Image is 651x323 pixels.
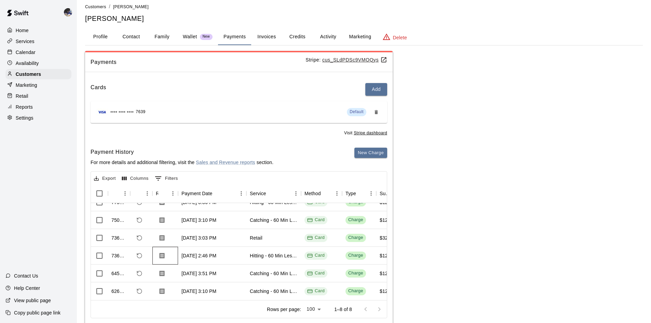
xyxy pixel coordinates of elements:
div: Id [108,184,130,203]
button: Sort [134,189,143,198]
div: Catching - 60 Min Lesson [250,270,298,277]
p: Home [16,27,29,34]
a: Services [5,36,71,46]
div: Receipt [152,184,178,203]
div: Charge [348,217,363,223]
p: Customers [16,71,41,78]
button: Menu [120,188,130,199]
div: Hitting - 60 Min Lesson [250,252,298,259]
a: Customers [5,69,71,79]
p: Settings [16,115,33,121]
div: Kevin Chandler [63,5,77,19]
h6: Payment History [91,148,273,157]
div: 736975 [111,234,127,241]
span: Refund payment [134,214,145,226]
button: Menu [332,188,342,199]
span: 7639 [136,109,145,116]
p: Help Center [14,285,40,292]
span: Refund payment [134,232,145,244]
span: Refund payment [134,285,145,297]
div: $120.00 [380,252,397,259]
button: Profile [85,29,116,45]
button: Sort [321,189,330,198]
div: Charge [348,270,363,277]
p: Wallet [183,33,197,40]
p: Contact Us [14,272,38,279]
li: / [109,3,110,10]
a: Marketing [5,80,71,90]
div: basic tabs example [85,29,643,45]
p: Delete [393,34,407,41]
div: Aug 4, 2025, 3:03 PM [181,234,216,241]
button: Download Receipt [156,214,168,226]
div: Service [246,184,301,203]
div: Type [342,184,376,203]
a: Retail [5,91,71,101]
p: Rows per page: [267,306,301,313]
div: $120.00 [380,270,397,277]
button: Remove [371,107,382,118]
button: Family [147,29,177,45]
div: Card [307,252,325,259]
div: Card [307,288,325,294]
span: Payments [91,58,306,67]
button: Menu [291,188,301,199]
div: $120.00 [380,288,397,295]
span: New [200,35,213,39]
div: Payment Date [178,184,246,203]
div: Aug 4, 2025, 2:46 PM [181,252,216,259]
a: Customers [85,4,106,9]
div: 750204 [111,217,127,224]
p: For more details and additional filtering, visit the section. [91,159,273,166]
button: Invoices [251,29,282,45]
div: 626760 [111,288,127,295]
div: Catching - 60 Min Lesson [250,217,298,224]
button: Menu [168,188,178,199]
button: Export [92,173,118,184]
button: Menu [366,188,376,199]
p: Reports [16,104,33,110]
a: Home [5,25,71,36]
button: Menu [142,188,152,199]
a: cus_SLdPDSc9VMOQys [322,57,387,63]
div: Subtotal [380,184,391,203]
nav: breadcrumb [85,3,643,11]
a: Settings [5,113,71,123]
div: 100 [304,304,323,314]
div: Method [301,184,342,203]
p: Services [16,38,35,45]
div: Card [307,234,325,241]
div: 645722 [111,270,127,277]
span: Refund payment [134,250,145,261]
button: Contact [116,29,147,45]
div: Charge [348,288,363,294]
button: Sort [158,189,168,198]
div: $32.00 [380,234,395,241]
div: Receipt [156,184,158,203]
p: Availability [16,60,39,67]
div: Charge [348,252,363,259]
u: Stripe dashboard [354,131,387,135]
span: [PERSON_NAME] [113,4,149,9]
button: Add [365,83,387,96]
div: Charge [348,234,363,241]
a: Calendar [5,47,71,57]
button: Sort [213,189,222,198]
button: Marketing [343,29,377,45]
button: Show filters [153,173,180,184]
span: Visit [344,130,387,137]
img: Kevin Chandler [64,8,72,16]
div: $120.00 [380,217,397,224]
a: Availability [5,58,71,68]
button: Sort [266,189,276,198]
div: Card [307,270,325,277]
div: 736941 [111,252,127,259]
